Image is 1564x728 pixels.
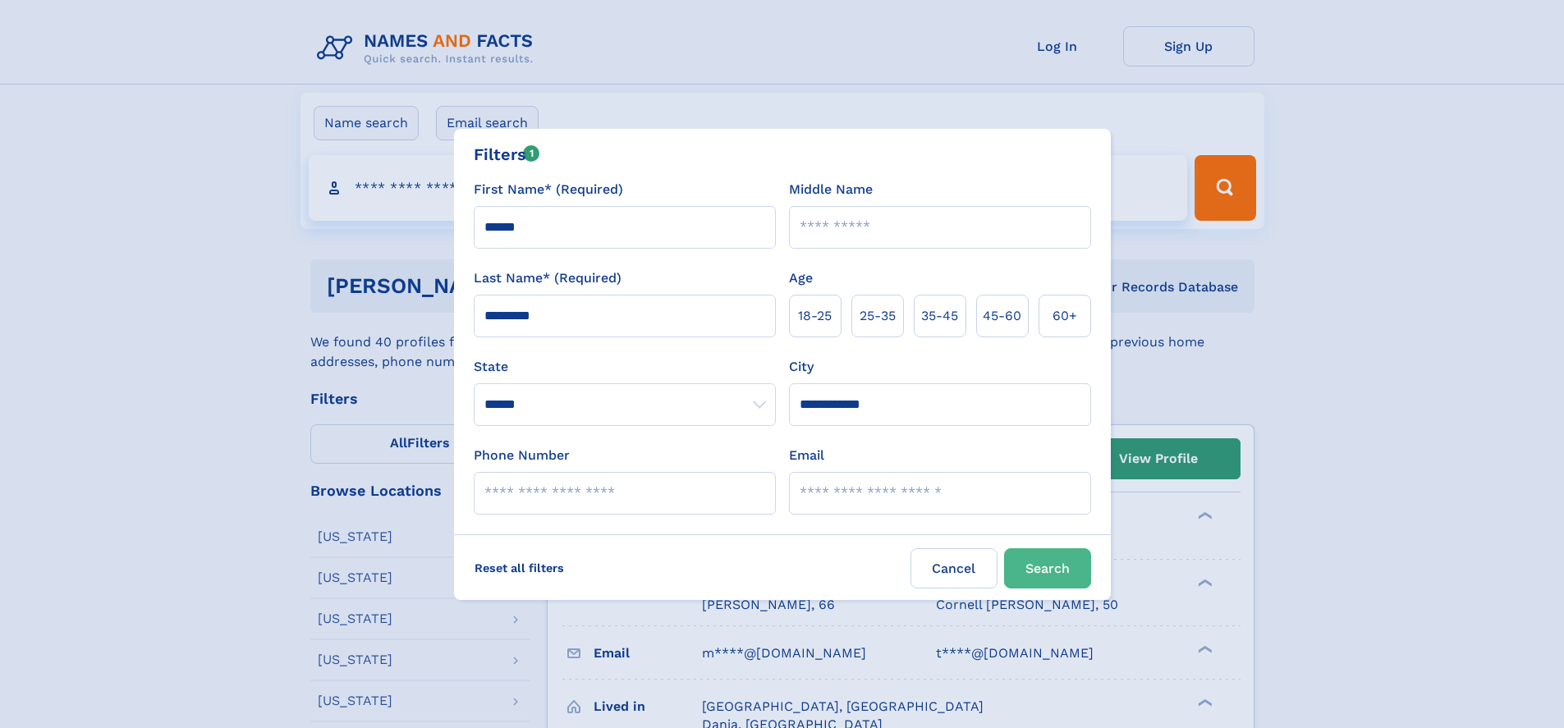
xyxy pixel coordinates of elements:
[1004,548,1091,588] button: Search
[789,446,824,465] label: Email
[474,446,570,465] label: Phone Number
[464,548,575,588] label: Reset all filters
[474,180,623,199] label: First Name* (Required)
[474,357,776,377] label: State
[789,357,814,377] label: City
[474,268,621,288] label: Last Name* (Required)
[789,180,873,199] label: Middle Name
[474,142,540,167] div: Filters
[860,306,896,326] span: 25‑35
[910,548,998,588] label: Cancel
[1053,306,1077,326] span: 60+
[983,306,1021,326] span: 45‑60
[798,306,832,326] span: 18‑25
[921,306,958,326] span: 35‑45
[789,268,813,288] label: Age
